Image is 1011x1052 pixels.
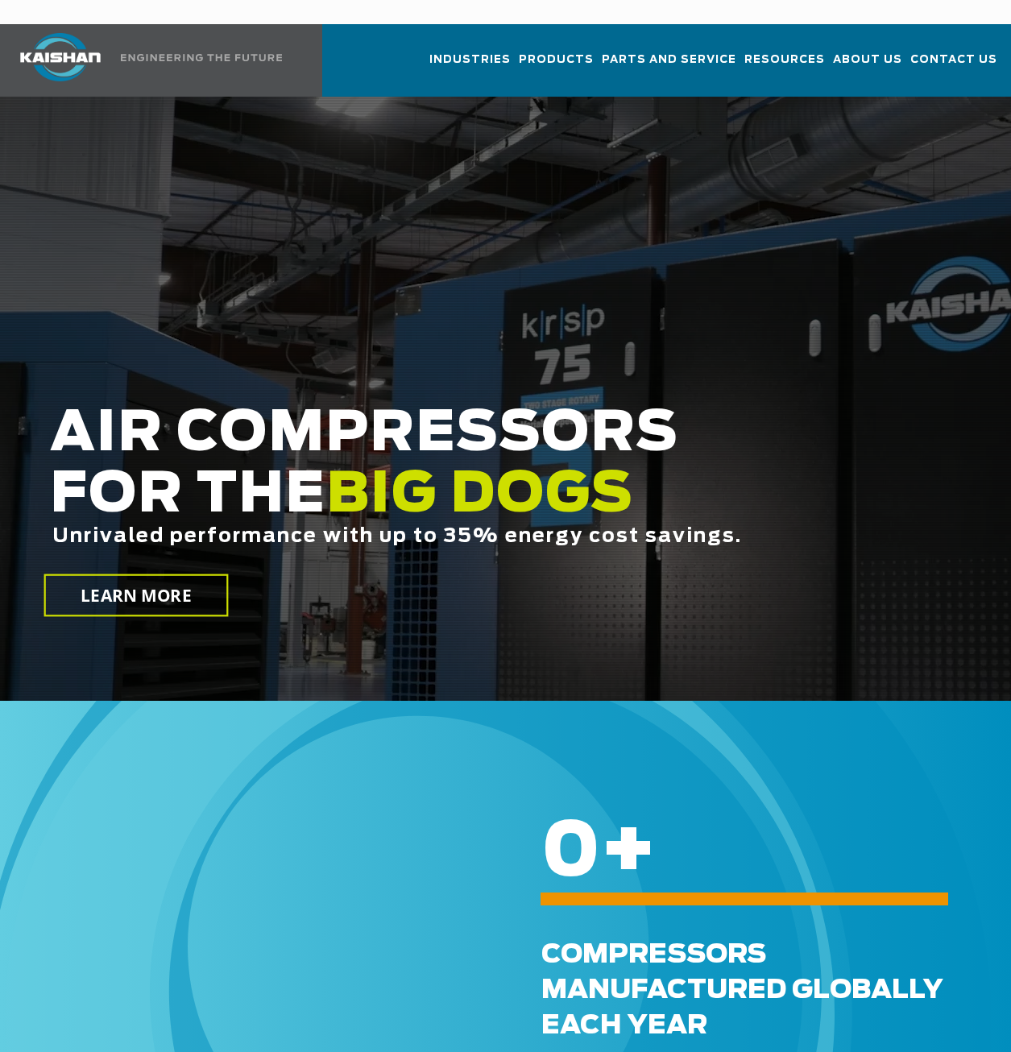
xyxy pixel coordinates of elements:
[602,39,736,93] a: Parts and Service
[44,574,229,617] a: LEARN MORE
[121,54,282,61] img: Engineering the future
[326,468,634,523] span: BIG DOGS
[541,842,970,864] h6: +
[519,39,594,93] a: Products
[744,51,825,69] span: Resources
[52,527,742,546] span: Unrivaled performance with up to 35% energy cost savings.
[910,51,997,69] span: Contact Us
[81,584,193,607] span: LEARN MORE
[833,39,902,93] a: About Us
[910,39,997,93] a: Contact Us
[833,51,902,69] span: About Us
[602,51,736,69] span: Parts and Service
[744,39,825,93] a: Resources
[429,39,511,93] a: Industries
[429,51,511,69] span: Industries
[541,816,600,890] span: 0
[519,51,594,69] span: Products
[50,404,806,598] h2: AIR COMPRESSORS FOR THE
